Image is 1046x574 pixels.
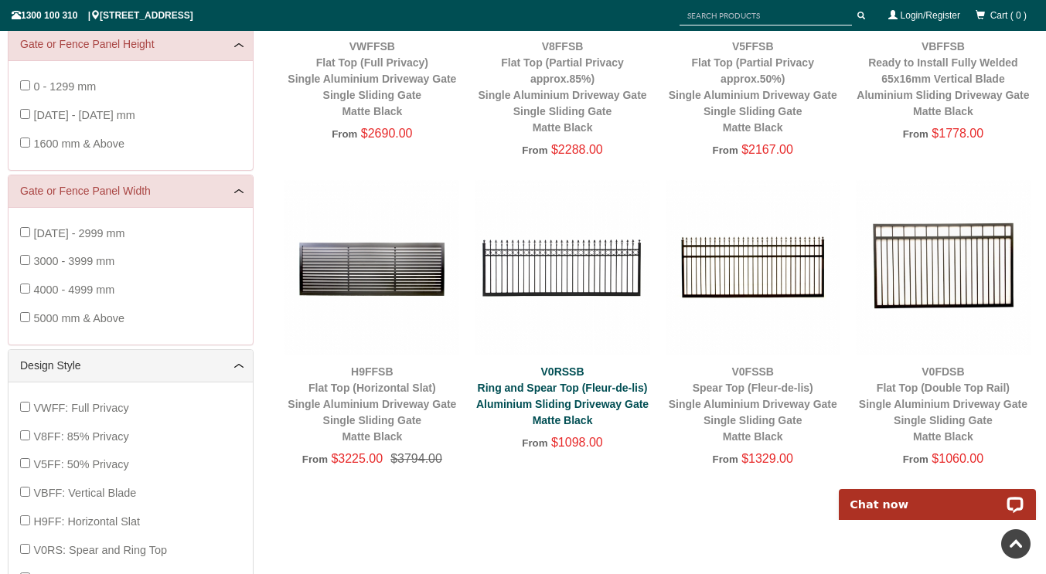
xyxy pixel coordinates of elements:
a: V0RSSBRing and Spear Top (Fleur-de-lis)Aluminium Sliding Driveway GateMatte Black [476,365,649,426]
span: $1060.00 [932,452,983,465]
img: H9FFSB - Flat Top (Horizontal Slat) - Single Aluminium Driveway Gate - Single Sliding Gate - Matt... [284,180,459,355]
span: V8FF: 85% Privacy [33,430,128,443]
span: $1098.00 [551,436,603,449]
span: From [302,453,328,465]
span: 3000 - 3999 mm [33,255,114,267]
span: From [522,144,547,156]
span: $1778.00 [932,127,983,140]
a: Design Style [20,358,241,374]
span: V5FF: 50% Privacy [33,458,128,470]
span: V0RS: Spear and Ring Top [33,544,167,556]
a: V5FFSBFlat Top (Partial Privacy approx.50%)Single Aluminium Driveway GateSingle Sliding GateMatte... [669,40,837,134]
span: From [332,128,357,140]
span: 4000 - 4999 mm [33,284,114,296]
span: $2690.00 [361,127,413,140]
span: From [713,453,738,465]
a: V0FSSBSpear Top (Fleur-de-lis)Single Aluminium Driveway GateSingle Sliding GateMatte Black [669,365,837,443]
span: From [903,453,928,465]
span: 1300 100 310 | [STREET_ADDRESS] [12,10,193,21]
a: V8FFSBFlat Top (Partial Privacy approx.85%)Single Aluminium Driveway GateSingle Sliding GateMatte... [478,40,646,134]
span: $3794.00 [383,452,442,465]
span: Cart ( 0 ) [990,10,1027,21]
span: $2288.00 [551,143,603,156]
img: V0FDSB - Flat Top (Double Top Rail) - Single Aluminium Driveway Gate - Single Sliding Gate - Matt... [856,180,1031,355]
input: SEARCH PRODUCTS [680,6,852,25]
a: V0FDSBFlat Top (Double Top Rail)Single Aluminium Driveway GateSingle Sliding GateMatte Black [859,365,1027,443]
a: Login/Register [901,10,960,21]
span: 5000 mm & Above [33,312,124,324]
a: Gate or Fence Panel Height [20,36,241,53]
img: V0FSSB - Spear Top (Fleur-de-lis) - Single Aluminium Driveway Gate - Single Sliding Gate - Matte ... [666,180,840,355]
span: 0 - 1299 mm [33,80,96,93]
span: From [903,128,928,140]
a: Gate or Fence Panel Width [20,183,241,199]
img: V0RSSB - Ring and Spear Top (Fleur-de-lis) - Aluminium Sliding Driveway Gate - Matte Black - Gate... [475,180,649,355]
span: From [713,144,738,156]
span: From [522,437,547,449]
iframe: LiveChat chat widget [829,471,1046,520]
span: $2167.00 [741,143,793,156]
span: VBFF: Vertical Blade [33,487,136,499]
span: H9FF: Horizontal Slat [33,515,140,528]
a: VWFFSBFlat Top (Full Privacy)Single Aluminium Driveway GateSingle Sliding GateMatte Black [288,40,456,117]
span: [DATE] - 2999 mm [33,227,124,239]
a: VBFFSBReady to Install Fully Welded 65x16mm Vertical BladeAluminium Sliding Driveway GateMatte Black [857,40,1029,117]
span: VWFF: Full Privacy [33,402,128,414]
span: 1600 mm & Above [33,138,124,150]
span: $3225.00 [331,452,383,465]
a: H9FFSBFlat Top (Horizontal Slat)Single Aluminium Driveway GateSingle Sliding GateMatte Black [288,365,456,443]
span: [DATE] - [DATE] mm [33,109,135,121]
span: $1329.00 [741,452,793,465]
